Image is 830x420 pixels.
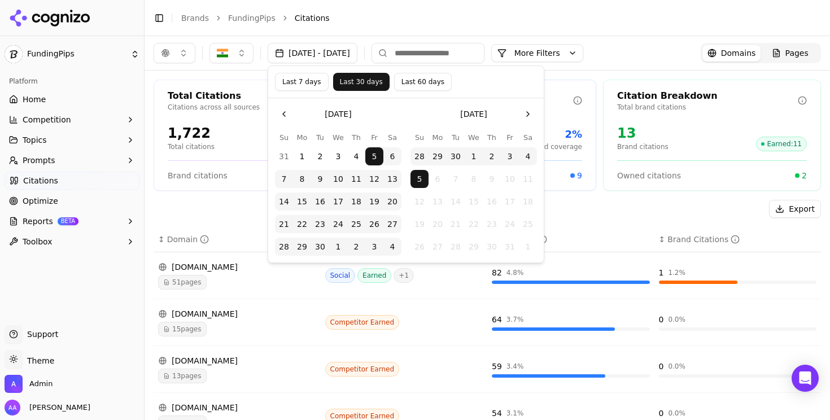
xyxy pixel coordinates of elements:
[769,200,821,218] button: Export
[491,44,583,62] button: More Filters
[158,234,316,245] div: ↕Domain
[5,375,53,393] button: Open organization switcher
[365,238,383,256] button: Friday, October 3rd, 2025, selected
[293,238,311,256] button: Monday, September 29th, 2025, selected
[506,362,524,371] div: 3.4 %
[29,379,53,389] span: Admin
[659,314,664,325] div: 0
[383,132,401,143] th: Saturday
[483,132,501,143] th: Thursday
[394,73,452,91] button: Last 60 days
[465,132,483,143] th: Wednesday
[311,238,329,256] button: Tuesday, September 30th, 2025, selected
[181,14,209,23] a: Brands
[357,268,391,283] span: Earned
[756,137,807,151] span: Earned : 11
[492,408,502,419] div: 54
[23,356,54,365] span: Theme
[465,147,483,165] button: Wednesday, October 1st, 2025, selected
[365,170,383,188] button: Friday, September 12th, 2025, selected
[275,193,293,211] button: Sunday, September 14th, 2025, selected
[5,45,23,63] img: FundingPips
[383,215,401,233] button: Saturday, September 27th, 2025, selected
[492,267,502,278] div: 82
[293,215,311,233] button: Monday, September 22nd, 2025, selected
[483,147,501,165] button: Thursday, October 2nd, 2025, selected
[506,268,524,277] div: 4.8 %
[23,94,46,105] span: Home
[506,409,524,418] div: 3.1 %
[167,234,209,245] div: Domain
[668,409,685,418] div: 0.0 %
[492,361,502,372] div: 59
[501,132,519,143] th: Friday
[5,212,139,230] button: ReportsBETA
[5,131,139,149] button: Topics
[158,261,316,273] div: [DOMAIN_NAME]
[329,147,347,165] button: Wednesday, September 3rd, 2025
[347,147,365,165] button: Thursday, September 4th, 2025
[275,132,293,143] th: Sunday
[659,267,664,278] div: 1
[577,170,582,181] span: 9
[519,147,537,165] button: Saturday, October 4th, 2025, selected
[792,365,819,392] div: Open Intercom Messenger
[5,172,139,190] a: Citations
[347,193,365,211] button: Thursday, September 18th, 2025, selected
[325,315,400,330] span: Competitor Earned
[23,114,71,125] span: Competition
[168,103,348,112] p: Citations across all sources
[492,234,650,245] div: ↕Citations
[721,47,756,59] span: Domains
[668,315,685,324] div: 0.0 %
[410,132,537,256] table: October 2025
[293,170,311,188] button: Monday, September 8th, 2025, selected
[659,408,664,419] div: 0
[383,170,401,188] button: Saturday, September 13th, 2025, selected
[5,90,139,108] a: Home
[617,89,798,103] div: Citation Breakdown
[293,193,311,211] button: Monday, September 15th, 2025, selected
[311,193,329,211] button: Tuesday, September 16th, 2025, selected
[23,134,47,146] span: Topics
[168,142,215,151] p: Total citations
[23,175,58,186] span: Citations
[519,132,537,143] th: Saturday
[383,147,401,165] button: Saturday, September 6th, 2025, selected
[528,142,582,151] p: Brand coverage
[347,132,365,143] th: Thursday
[5,151,139,169] button: Prompts
[329,170,347,188] button: Wednesday, September 10th, 2025, selected
[528,126,582,142] div: 2%
[158,322,207,336] span: 15 pages
[181,12,798,24] nav: breadcrumb
[501,147,519,165] button: Friday, October 3rd, 2025, selected
[333,73,390,91] button: Last 30 days
[168,89,348,103] div: Total Citations
[5,192,139,210] a: Optimize
[23,155,55,166] span: Prompts
[275,170,293,188] button: Sunday, September 7th, 2025, selected
[383,238,401,256] button: Saturday, October 4th, 2025, selected
[410,170,429,188] button: Today, Sunday, October 5th, 2025, selected
[506,315,524,324] div: 3.7 %
[58,217,78,225] span: BETA
[394,268,414,283] span: + 1
[410,147,429,165] button: Sunday, September 28th, 2025, selected
[347,238,365,256] button: Thursday, October 2nd, 2025, selected
[329,193,347,211] button: Wednesday, September 17th, 2025, selected
[293,147,311,165] button: Monday, September 1st, 2025
[365,215,383,233] button: Friday, September 26th, 2025, selected
[268,43,357,63] button: [DATE] - [DATE]
[168,124,215,142] div: 1,722
[519,105,537,123] button: Go to the Next Month
[654,227,822,252] th: brandCitationCount
[617,103,798,112] p: Total brand citations
[347,215,365,233] button: Thursday, September 25th, 2025, selected
[158,369,207,383] span: 13 pages
[429,132,447,143] th: Monday
[325,362,400,377] span: Competitor Earned
[275,215,293,233] button: Sunday, September 21st, 2025, selected
[487,227,654,252] th: totalCitationCount
[275,238,293,256] button: Sunday, September 28th, 2025, selected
